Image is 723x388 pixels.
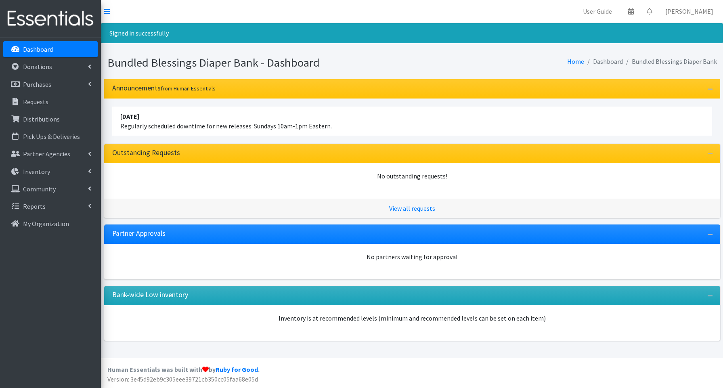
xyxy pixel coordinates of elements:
[23,185,56,193] p: Community
[161,85,216,92] small: from Human Essentials
[112,84,216,92] h3: Announcements
[3,76,98,92] a: Purchases
[23,202,46,210] p: Reports
[3,41,98,57] a: Dashboard
[567,57,584,65] a: Home
[107,365,260,373] strong: Human Essentials was built with by .
[112,291,188,299] h3: Bank-wide Low inventory
[584,56,623,67] li: Dashboard
[101,23,723,43] div: Signed in successfully.
[23,115,60,123] p: Distributions
[3,198,98,214] a: Reports
[112,149,180,157] h3: Outstanding Requests
[659,3,720,19] a: [PERSON_NAME]
[3,181,98,197] a: Community
[23,80,51,88] p: Purchases
[112,171,712,181] div: No outstanding requests!
[107,56,409,70] h1: Bundled Blessings Diaper Bank - Dashboard
[23,63,52,71] p: Donations
[107,375,258,383] span: Version: 3e45d92eb9c305eee39721cb350cc05faa68e05d
[389,204,435,212] a: View all requests
[112,229,166,238] h3: Partner Approvals
[23,132,80,141] p: Pick Ups & Deliveries
[23,168,50,176] p: Inventory
[623,56,717,67] li: Bundled Blessings Diaper Bank
[23,45,53,53] p: Dashboard
[23,98,48,106] p: Requests
[23,150,70,158] p: Partner Agencies
[3,164,98,180] a: Inventory
[3,5,98,32] img: HumanEssentials
[112,252,712,262] div: No partners waiting for approval
[576,3,618,19] a: User Guide
[3,59,98,75] a: Donations
[3,216,98,232] a: My Organization
[112,313,712,323] p: Inventory is at recommended levels (minimum and recommended levels can be set on each item)
[3,128,98,145] a: Pick Ups & Deliveries
[112,107,712,136] li: Regularly scheduled downtime for new releases: Sundays 10am-1pm Eastern.
[23,220,69,228] p: My Organization
[3,146,98,162] a: Partner Agencies
[3,111,98,127] a: Distributions
[216,365,258,373] a: Ruby for Good
[3,94,98,110] a: Requests
[120,112,139,120] strong: [DATE]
